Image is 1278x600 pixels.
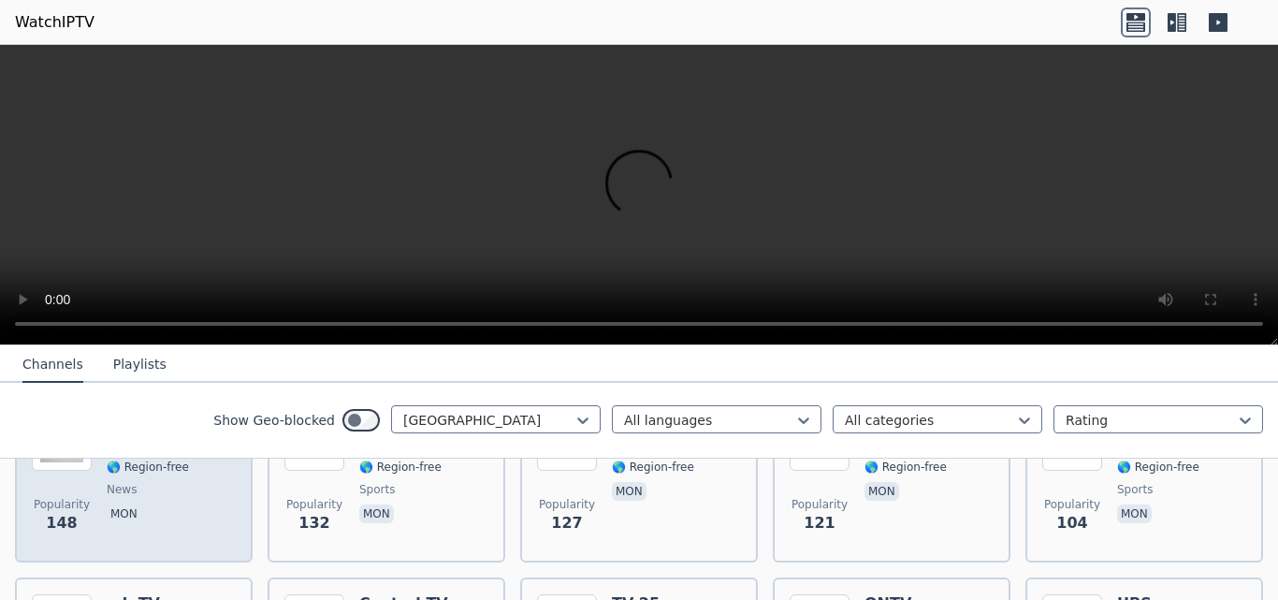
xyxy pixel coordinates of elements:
[107,505,141,523] p: mon
[804,512,835,534] span: 121
[34,497,90,512] span: Popularity
[359,482,395,497] span: sports
[107,460,189,475] span: 🌎 Region-free
[864,460,947,475] span: 🌎 Region-free
[612,482,646,501] p: mon
[551,512,582,534] span: 127
[286,497,342,512] span: Popularity
[1117,482,1153,497] span: sports
[1117,505,1152,523] p: mon
[612,460,694,475] span: 🌎 Region-free
[359,505,394,523] p: mon
[1056,512,1087,534] span: 104
[113,347,167,383] button: Playlists
[22,347,83,383] button: Channels
[1044,497,1100,512] span: Popularity
[359,460,442,475] span: 🌎 Region-free
[15,11,94,34] a: WatchIPTV
[46,512,77,534] span: 148
[213,411,335,430] label: Show Geo-blocked
[864,482,899,501] p: mon
[791,497,848,512] span: Popularity
[1117,460,1199,475] span: 🌎 Region-free
[539,497,595,512] span: Popularity
[298,512,329,534] span: 132
[107,482,137,497] span: news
